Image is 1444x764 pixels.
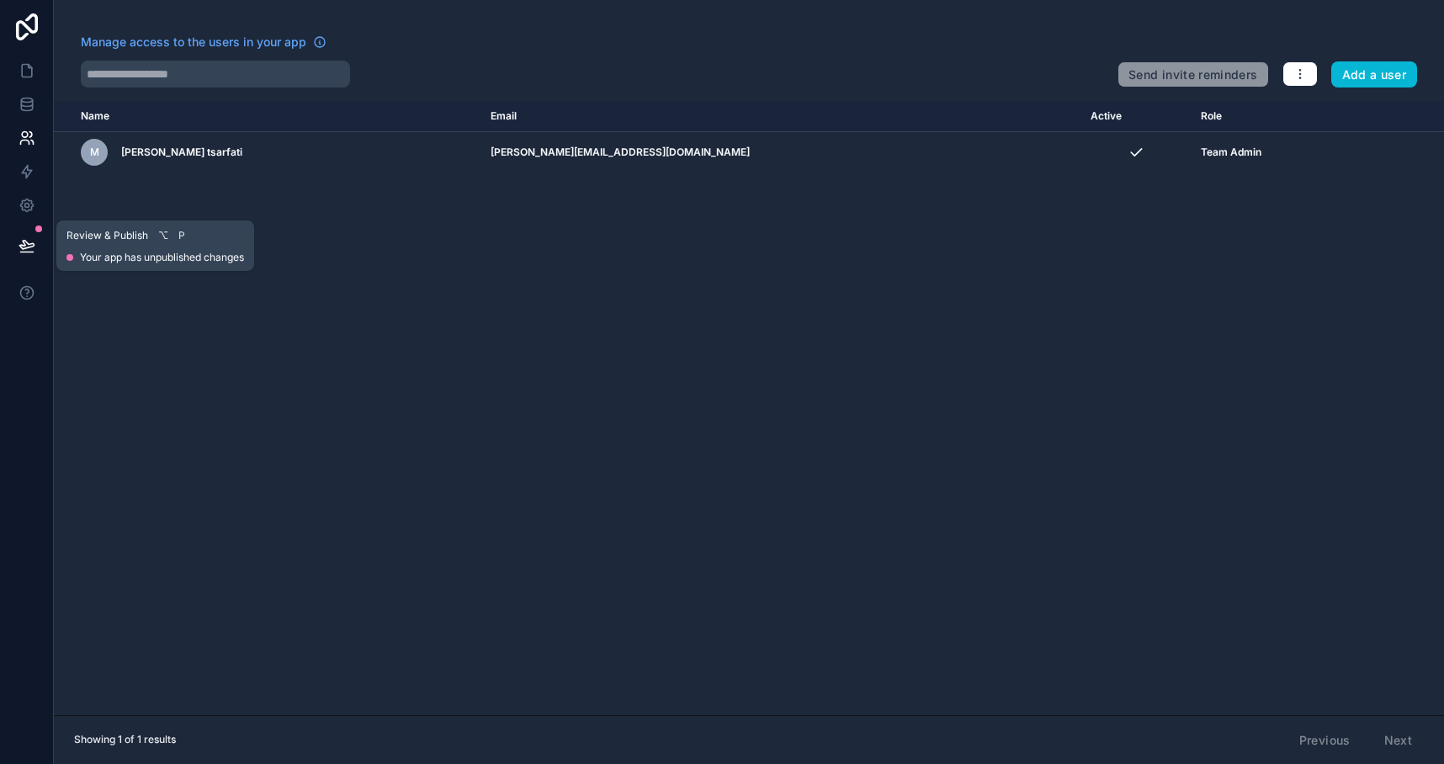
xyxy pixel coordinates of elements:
span: Manage access to the users in your app [81,34,306,50]
span: Showing 1 of 1 results [74,733,176,746]
span: ⌥ [157,229,170,242]
th: Role [1191,101,1364,132]
span: m [90,146,99,159]
div: scrollable content [54,101,1444,715]
span: [PERSON_NAME] tsarfati [121,146,242,159]
span: Your app has unpublished changes [80,251,244,264]
span: Review & Publish [66,229,148,242]
td: [PERSON_NAME][EMAIL_ADDRESS][DOMAIN_NAME] [480,132,1080,173]
button: Add a user [1331,61,1418,88]
th: Name [54,101,480,132]
a: Manage access to the users in your app [81,34,326,50]
th: Email [480,101,1080,132]
span: Team Admin [1201,146,1261,159]
th: Active [1080,101,1191,132]
span: P [175,229,188,242]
